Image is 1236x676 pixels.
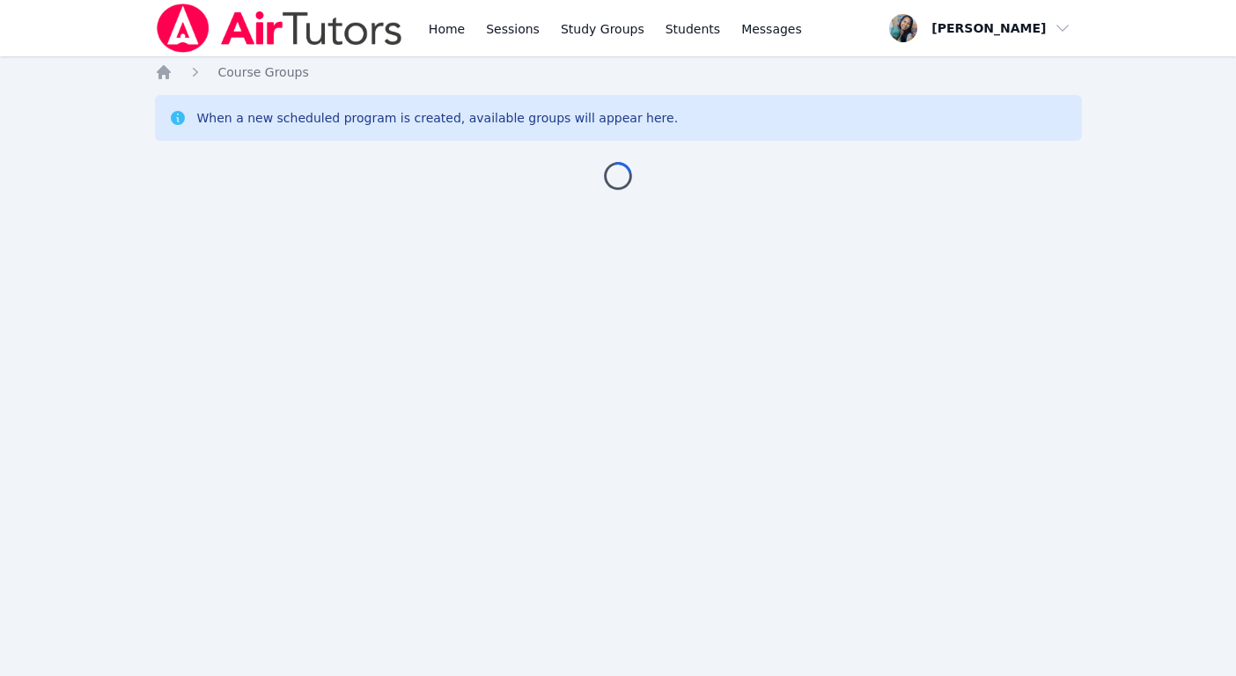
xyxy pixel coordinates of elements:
[155,4,404,53] img: Air Tutors
[218,63,309,81] a: Course Groups
[218,65,309,79] span: Course Groups
[197,109,679,127] div: When a new scheduled program is created, available groups will appear here.
[741,20,802,38] span: Messages
[155,63,1082,81] nav: Breadcrumb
